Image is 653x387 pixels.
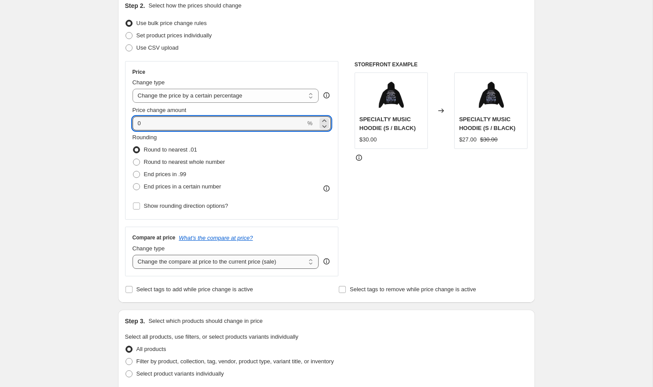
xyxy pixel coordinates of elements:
[148,317,262,326] p: Select which products should change in price
[144,183,221,190] span: End prices in a certain number
[322,257,331,266] div: help
[133,245,165,252] span: Change type
[144,171,187,177] span: End prices in .99
[133,69,145,76] h3: Price
[133,79,165,86] span: Change type
[480,135,498,144] strike: $30.00
[136,20,207,26] span: Use bulk price change rules
[359,135,377,144] div: $30.00
[350,286,476,293] span: Select tags to remove while price change is active
[459,135,477,144] div: $27.00
[148,1,241,10] p: Select how the prices should change
[125,317,145,326] h2: Step 3.
[133,107,187,113] span: Price change amount
[125,1,145,10] h2: Step 2.
[133,134,157,141] span: Rounding
[133,116,306,130] input: -15
[179,235,253,241] button: What's the compare at price?
[373,77,409,112] img: MMWBACK_80x.png
[322,91,331,100] div: help
[136,286,253,293] span: Select tags to add while price change is active
[474,77,509,112] img: MMWBACK_80x.png
[136,346,166,352] span: All products
[136,358,334,365] span: Filter by product, collection, tag, vendor, product type, variant title, or inventory
[355,61,528,68] h6: STOREFRONT EXAMPLE
[144,146,197,153] span: Round to nearest .01
[144,203,228,209] span: Show rounding direction options?
[459,116,516,131] span: SPECIALTY MUSIC HOODIE (S / BLACK)
[136,370,224,377] span: Select product variants individually
[136,44,179,51] span: Use CSV upload
[359,116,416,131] span: SPECIALTY MUSIC HOODIE (S / BLACK)
[125,333,298,340] span: Select all products, use filters, or select products variants individually
[136,32,212,39] span: Set product prices individually
[144,159,225,165] span: Round to nearest whole number
[133,234,176,241] h3: Compare at price
[307,120,312,127] span: %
